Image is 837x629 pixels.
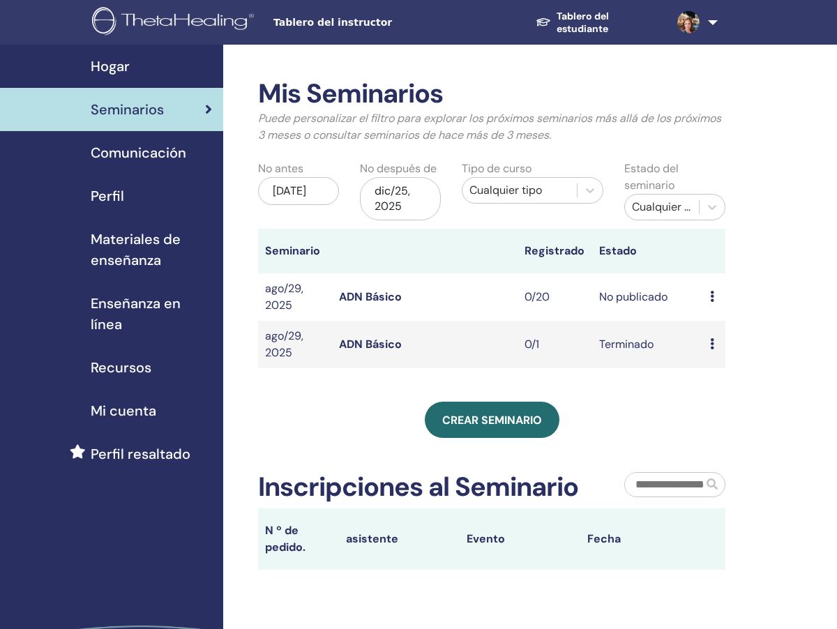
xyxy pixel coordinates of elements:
[442,413,542,427] span: Crear seminario
[273,15,483,30] span: Tablero del instructor
[580,508,701,570] th: Fecha
[258,177,339,205] div: [DATE]
[91,142,186,163] span: Comunicación
[339,337,402,351] a: ADN Básico
[258,471,578,503] h2: Inscripciones al Seminario
[518,273,591,321] td: 0/20
[91,99,164,120] span: Seminarios
[91,229,212,271] span: Materiales de enseñanza
[91,56,130,77] span: Hogar
[425,402,559,438] a: Crear seminario
[91,293,212,335] span: Enseñanza en línea
[360,177,441,220] div: dic/25, 2025
[258,273,332,321] td: ago/29, 2025
[525,3,666,42] a: Tablero del estudiante
[258,229,332,273] th: Seminario
[258,321,332,368] td: ago/29, 2025
[592,229,704,273] th: Estado
[592,273,704,321] td: No publicado
[258,78,725,110] h2: Mis Seminarios
[91,185,124,206] span: Perfil
[339,289,402,304] a: ADN Básico
[360,160,437,177] label: No después de
[632,199,692,215] div: Cualquier estatus
[91,357,151,378] span: Recursos
[460,508,580,570] th: Evento
[92,7,259,38] img: logo.png
[536,17,551,28] img: graduation-cap-white.svg
[624,160,725,194] label: Estado del seminario
[258,110,725,144] p: Puede personalizar el filtro para explorar los próximos seminarios más allá de los próximos 3 mes...
[469,182,570,199] div: Cualquier tipo
[518,229,591,273] th: Registrado
[91,444,190,464] span: Perfil resaltado
[258,508,339,570] th: N º de pedido.
[339,508,460,570] th: asistente
[677,11,700,33] img: default.jpg
[462,160,531,177] label: Tipo de curso
[91,400,156,421] span: Mi cuenta
[518,321,591,368] td: 0/1
[592,321,704,368] td: Terminado
[258,160,303,177] label: No antes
